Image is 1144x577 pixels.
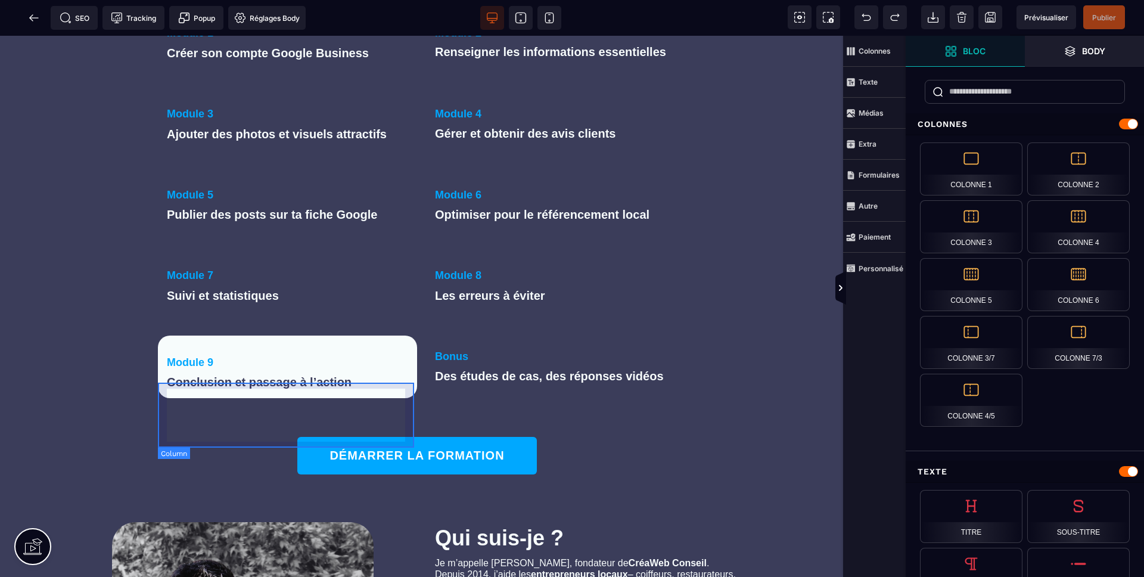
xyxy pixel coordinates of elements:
[22,6,46,30] span: Retour
[234,12,300,24] span: Réglages Body
[178,12,215,24] span: Popup
[1092,13,1116,22] span: Publier
[816,5,840,29] span: Capture d'écran
[859,108,884,117] strong: Médias
[1027,200,1130,253] div: Colonne 4
[435,169,676,189] text: Optimiser pour le référencement local
[859,77,878,86] strong: Texte
[920,490,1022,543] div: Titre
[1027,490,1130,543] div: Sous-titre
[51,6,98,30] span: Métadata SEO
[921,5,945,29] span: Importer
[843,129,906,160] span: Extra
[228,6,306,30] span: Favicon
[1027,142,1130,196] div: Colonne 2
[906,461,1144,483] div: Texte
[843,67,906,98] span: Texte
[843,222,906,253] span: Paiement
[906,271,918,306] span: Afficher les vues
[920,258,1022,311] div: Colonne 5
[167,169,408,189] text: Publier des posts sur ta fiche Google
[843,160,906,191] span: Formulaires
[906,113,1144,135] div: Colonnes
[1082,46,1105,55] strong: Body
[297,401,537,439] button: DÉMARRER LA FORMATION
[920,316,1022,369] div: Colonne 3/7
[788,5,812,29] span: Voir les composants
[537,6,561,30] span: Voir mobile
[102,6,164,30] span: Code de suivi
[167,336,408,356] text: Conclusion et passage à l’action
[1027,258,1130,311] div: Colonne 6
[1025,36,1144,67] span: Ouvrir les calques
[169,6,223,30] span: Créer une alerte modale
[843,36,906,67] span: Colonnes
[920,142,1022,196] div: Colonne 1
[531,533,628,544] b: entrepreneurs locaux
[843,98,906,129] span: Médias
[978,5,1002,29] span: Enregistrer
[111,12,156,24] span: Tracking
[1027,316,1130,369] div: Colonne 7/3
[859,170,900,179] strong: Formulaires
[920,374,1022,427] div: Colonne 4/5
[60,12,89,24] span: SEO
[859,46,891,55] strong: Colonnes
[859,139,876,148] strong: Extra
[843,253,906,284] span: Personnalisé
[629,522,707,532] b: CréaWeb Conseil
[963,46,986,55] strong: Bloc
[859,201,878,210] strong: Autre
[480,6,504,30] span: Voir bureau
[435,250,676,270] text: Les erreurs à éviter
[854,5,878,29] span: Défaire
[1016,5,1076,29] span: Aperçu
[906,36,1025,67] span: Ouvrir les blocs
[1083,5,1125,29] span: Enregistrer le contenu
[859,232,891,241] strong: Paiement
[950,5,974,29] span: Nettoyage
[167,250,408,270] text: Suivi et statistiques
[509,6,533,30] span: Voir tablette
[883,5,907,29] span: Rétablir
[859,264,903,273] strong: Personnalisé
[843,191,906,222] span: Autre
[1024,13,1068,22] span: Prévisualiser
[435,330,676,350] text: Des études de cas, des réponses vidéos
[920,200,1022,253] div: Colonne 3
